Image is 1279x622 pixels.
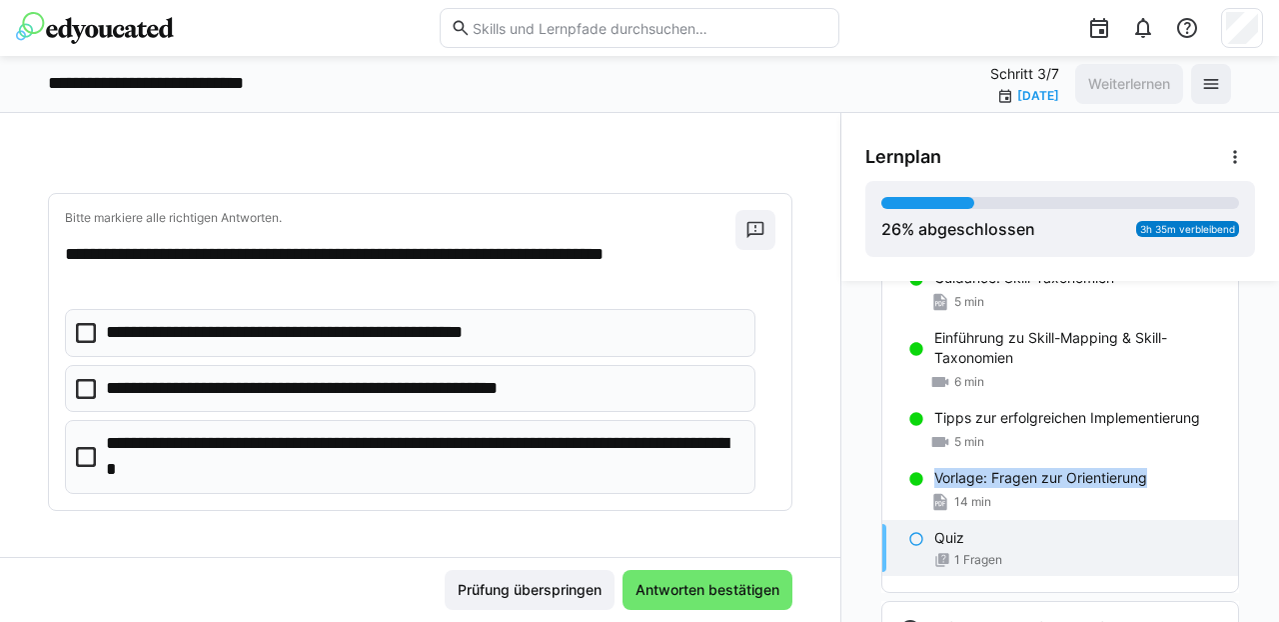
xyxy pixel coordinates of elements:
[954,552,1002,568] span: 1 Fragen
[455,580,605,600] span: Prüfung überspringen
[954,294,984,310] span: 5 min
[934,528,964,548] p: Quiz
[471,19,828,37] input: Skills und Lernpfade durchsuchen…
[881,219,901,239] span: 26
[865,146,941,168] span: Lernplan
[445,570,615,610] button: Prüfung überspringen
[954,434,984,450] span: 5 min
[934,408,1200,428] p: Tipps zur erfolgreichen Implementierung
[1140,223,1235,235] span: 3h 35m verbleibend
[1085,74,1173,94] span: Weiterlernen
[65,210,735,226] p: Bitte markiere alle richtigen Antworten.
[1017,89,1059,103] div: [DATE]
[1075,64,1183,104] button: Weiterlernen
[990,64,1059,84] p: Schritt 3/7
[934,468,1147,488] p: Vorlage: Fragen zur Orientierung
[633,580,782,600] span: Antworten bestätigen
[881,217,1035,241] div: % abgeschlossen
[954,494,991,510] span: 14 min
[934,328,1222,368] p: Einführung zu Skill-Mapping & Skill-Taxonomien
[623,570,792,610] button: Antworten bestätigen
[954,374,984,390] span: 6 min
